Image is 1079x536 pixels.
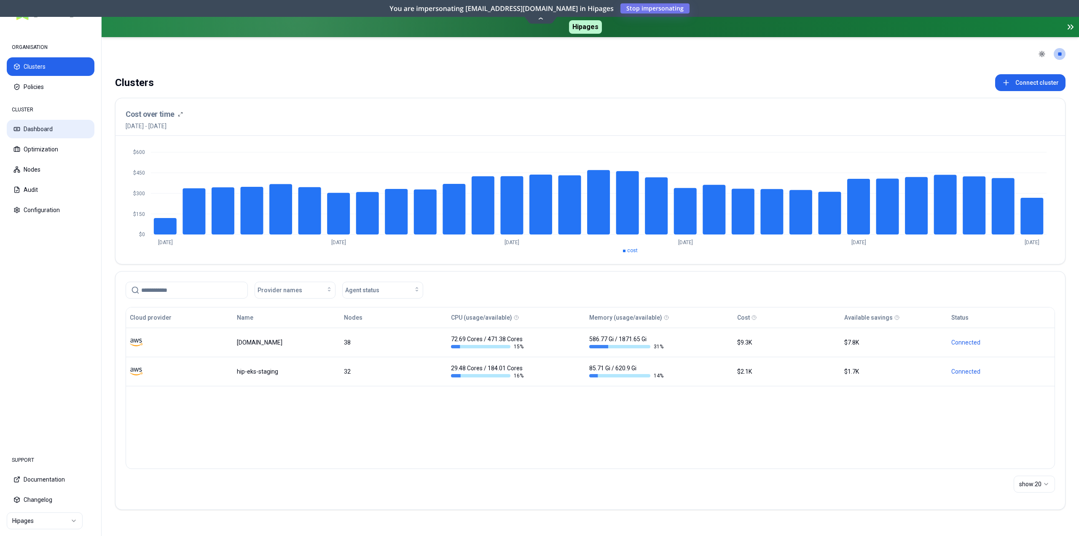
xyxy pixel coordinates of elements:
[7,490,94,509] button: Changelog
[139,232,145,237] tspan: $0
[7,120,94,138] button: Dashboard
[451,343,525,350] div: 15 %
[844,338,944,347] div: $7.8K
[344,309,362,326] button: Nodes
[344,338,443,347] div: 38
[331,240,346,245] tspan: [DATE]
[7,140,94,159] button: Optimization
[115,74,154,91] div: Clusters
[678,240,693,245] tspan: [DATE]
[951,313,969,322] div: Status
[589,364,663,379] div: 85.71 Gi / 620.9 Gi
[7,39,94,56] div: ORGANISATION
[569,20,602,34] span: Hipages
[258,286,302,294] span: Provider names
[130,365,142,378] img: aws
[7,201,94,219] button: Configuration
[589,335,663,350] div: 586.77 Gi / 1871.65 Gi
[126,122,183,130] span: [DATE] - [DATE]
[126,108,174,120] h3: Cost over time
[951,338,1051,347] div: Connected
[844,309,893,326] button: Available savings
[995,74,1066,91] button: Connect cluster
[130,336,142,349] img: aws
[451,364,525,379] div: 29.48 Cores / 184.01 Cores
[451,309,512,326] button: CPU (usage/available)
[7,160,94,179] button: Nodes
[844,367,944,376] div: $1.7K
[133,149,145,155] tspan: $600
[589,309,662,326] button: Memory (usage/available)
[237,338,336,347] div: luke.kubernetes.hipagesgroup.com.au
[737,338,837,347] div: $9.3K
[7,57,94,76] button: Clusters
[451,372,525,379] div: 16 %
[7,180,94,199] button: Audit
[158,240,173,245] tspan: [DATE]
[237,309,253,326] button: Name
[342,282,423,299] button: Agent status
[7,78,94,96] button: Policies
[951,367,1051,376] div: Connected
[737,367,837,376] div: $2.1K
[1025,240,1039,245] tspan: [DATE]
[345,286,379,294] span: Agent status
[851,240,866,245] tspan: [DATE]
[237,367,336,376] div: hip-eks-staging
[344,367,443,376] div: 32
[7,452,94,469] div: SUPPORT
[589,372,663,379] div: 14 %
[627,248,638,253] span: cost
[133,211,145,217] tspan: $150
[133,170,145,176] tspan: $450
[589,343,663,350] div: 31 %
[133,191,145,197] tspan: $300
[7,101,94,118] div: CLUSTER
[130,309,172,326] button: Cloud provider
[255,282,336,299] button: Provider names
[737,309,750,326] button: Cost
[7,470,94,489] button: Documentation
[505,240,519,245] tspan: [DATE]
[451,335,525,350] div: 72.69 Cores / 471.38 Cores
